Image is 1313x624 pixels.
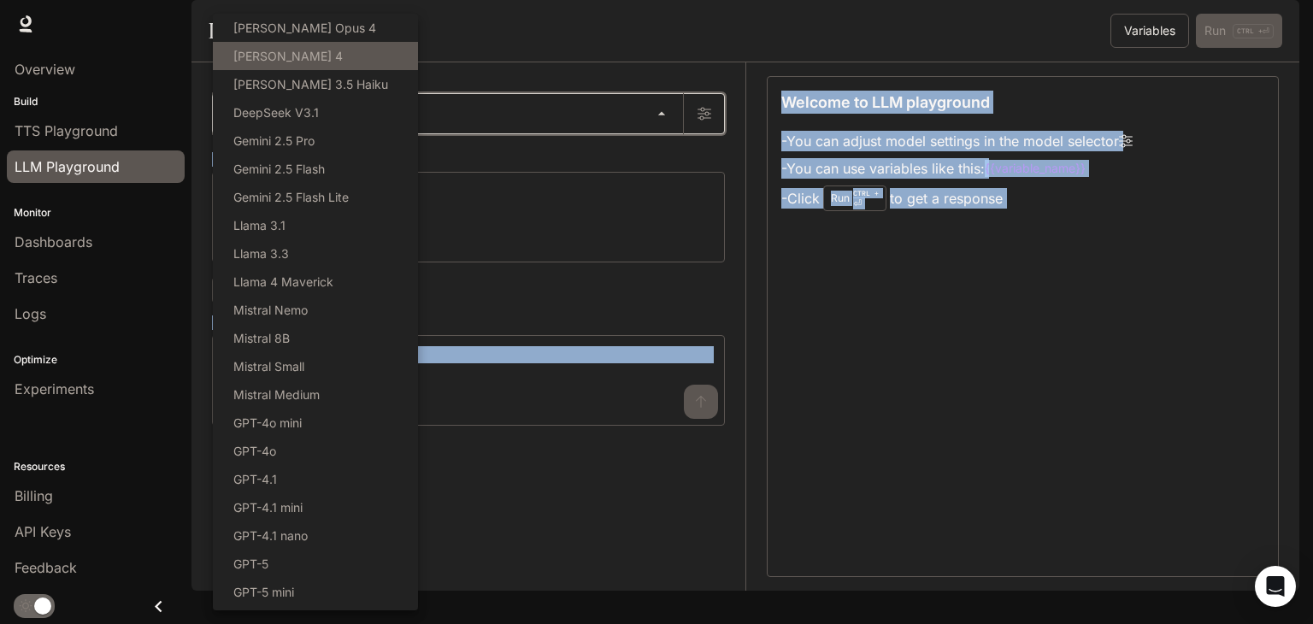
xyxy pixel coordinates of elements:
[233,160,325,178] p: Gemini 2.5 Flash
[233,414,302,432] p: GPT-4o mini
[233,273,333,291] p: Llama 4 Maverick
[233,47,343,65] p: [PERSON_NAME] 4
[233,75,388,93] p: [PERSON_NAME] 3.5 Haiku
[233,386,320,403] p: Mistral Medium
[233,555,268,573] p: GPT-5
[233,442,276,460] p: GPT-4o
[233,188,349,206] p: Gemini 2.5 Flash Lite
[233,527,308,545] p: GPT-4.1 nano
[233,470,277,488] p: GPT-4.1
[233,244,289,262] p: Llama 3.3
[233,301,308,319] p: Mistral Nemo
[233,132,315,150] p: Gemini 2.5 Pro
[233,357,304,375] p: Mistral Small
[233,216,286,234] p: Llama 3.1
[233,19,376,37] p: [PERSON_NAME] Opus 4
[233,583,294,601] p: GPT-5 mini
[233,498,303,516] p: GPT-4.1 mini
[233,329,290,347] p: Mistral 8B
[233,103,319,121] p: DeepSeek V3.1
